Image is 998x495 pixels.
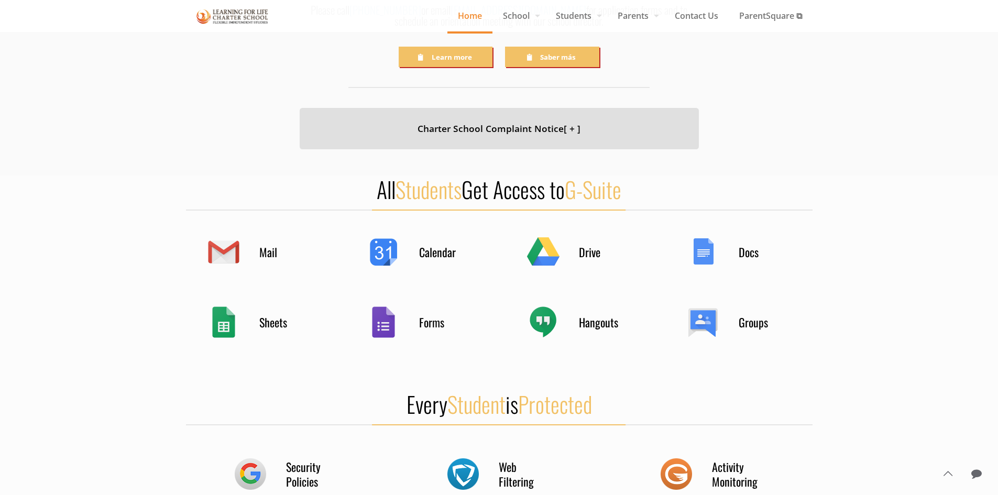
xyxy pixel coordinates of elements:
[196,7,269,26] img: Home
[739,315,791,329] h4: Groups
[286,459,338,489] h4: Security Policies
[447,388,506,420] span: Student
[419,245,471,259] h4: Calendar
[499,459,551,489] h4: Web Filtering
[447,8,492,24] span: Home
[518,388,592,420] span: Protected
[545,8,607,24] span: Students
[313,121,686,136] h4: Charter School Complaint Notice
[186,175,813,203] h2: All Get Access to
[937,463,959,485] a: Back to top icon
[565,173,621,205] span: G-Suite
[607,8,664,24] span: Parents
[505,47,599,67] a: Saber más
[579,315,631,329] h4: Hangouts
[399,47,492,67] a: Learn more
[579,245,631,259] h4: Drive
[259,245,312,259] h4: Mail
[739,245,791,259] h4: Docs
[186,390,813,417] h2: Every is
[712,459,764,489] h4: Activity Monitoring
[419,315,471,329] h4: Forms
[564,122,580,135] span: [ + ]
[259,315,312,329] h4: Sheets
[396,173,462,205] span: Students
[492,8,545,24] span: School
[729,8,813,24] span: ParentSquare ⧉
[664,8,729,24] span: Contact Us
